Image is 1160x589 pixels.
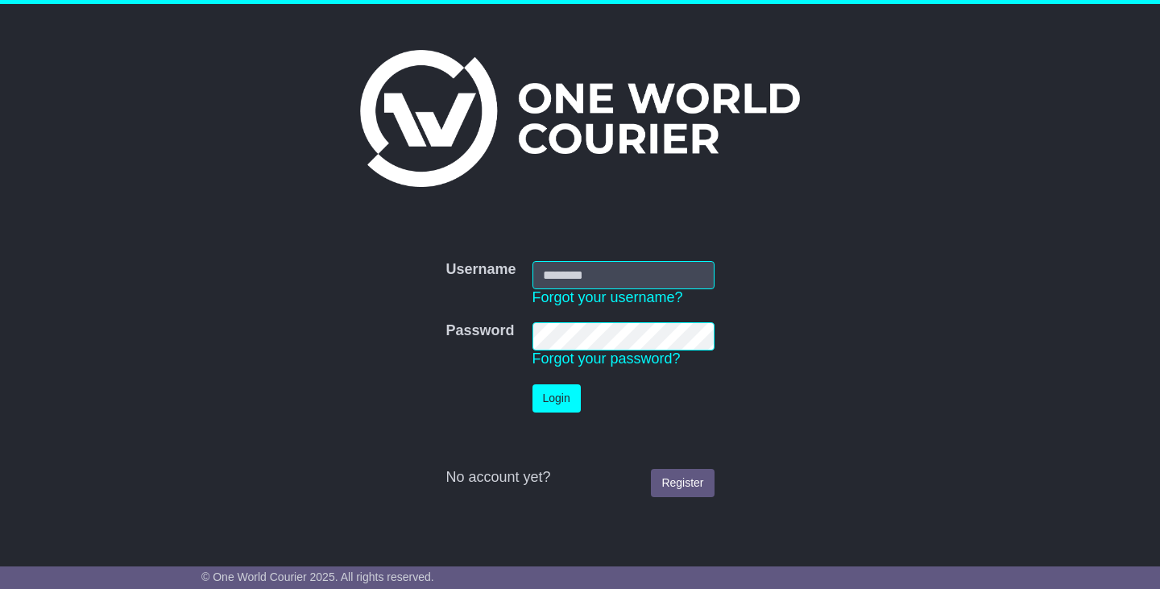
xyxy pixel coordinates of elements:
label: Password [445,322,514,340]
span: © One World Courier 2025. All rights reserved. [201,570,434,583]
label: Username [445,261,516,279]
a: Register [651,469,714,497]
button: Login [532,384,581,413]
a: Forgot your password? [532,350,681,367]
a: Forgot your username? [532,289,683,305]
div: No account yet? [445,469,714,487]
img: One World [360,50,800,187]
